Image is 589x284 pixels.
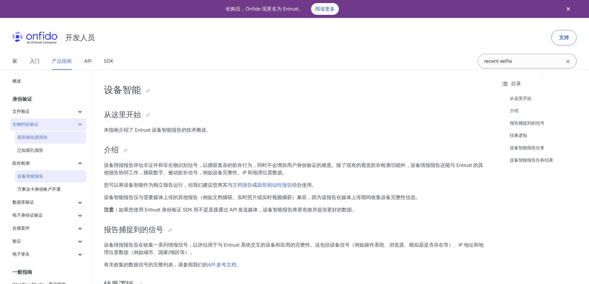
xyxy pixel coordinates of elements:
font: 您可以将设备智能作为独立报告运行，但我们建议您将其与 [104,182,233,188]
font: 本指南介绍了 Entrust 设备智能报告的技术概述。 [104,127,211,133]
font: 电子签名 [12,252,30,257]
a: 已知面孔报告 [15,144,86,157]
a: 结果逻辑 [510,132,584,139]
font: 设备情报报告旨在收集一系列情报信号，以评估用于与 Entrust 系统交互的设备和应用的完整性。这包括设备信号（例如操作系统、浏览器、模拟器是否存在等）、IP 地址和地理位置数据（例如城市、国家... [104,242,484,255]
a: 设备智能报告 [15,170,86,183]
a: 从这里开始 [510,95,584,102]
font: 介绍 [104,145,119,154]
font: SDK [104,58,113,64]
font: 合规套件 [12,226,30,231]
a: 面部相似度报告 [15,131,86,144]
font: 设备智能 [104,84,141,95]
a: 文档报告 [233,182,252,188]
img: Onfido 标志 [12,32,58,44]
font: 设备智能报告 [17,174,43,179]
a: 入门 [30,53,40,70]
a: 设备智能报告任务结果 [510,157,584,164]
font: 电子身份证验证 [12,213,43,218]
button: 数据库验证 [10,196,86,209]
font: 产品指南 [52,58,72,64]
font: 目录 [511,81,521,87]
font: 设备情报报告评估非证件和非生物识别信号，以捕获复杂的欺诈行为，同时不会增加用户身份验证的难度。除了现有的视觉欺诈检测功能外，设备情报报告还能与 Entrust 的其他报告协同工作，捕获数字、被动... [104,162,483,176]
font: 设备智能报告仅与需要媒体上传的其他报告（例如文档捕获、实时照片或实时视频捕获）兼容，因为该报告在媒体上传期间收集设备完整性信息。 [104,194,420,200]
a: 家 [12,53,17,70]
font: 如果您使用 Entrust 身份验证 SDK 而不是直接通过 API 发送媒体，设备智能报告将更有效并提供更好的数据。 [119,207,357,213]
font: 文件验证 [12,109,30,114]
font: 面部相似度报告 [17,135,48,140]
font: 生物特征验证 [12,122,38,127]
svg: 清除搜索字段按钮 [564,58,572,65]
svg: 关闭横幅 [565,5,572,13]
font: 数据库验证 [12,200,34,205]
font: 设备智能报告任务 [510,145,544,150]
button: 电子身份证验证 [10,209,86,222]
a: API 参考文档 [208,262,236,268]
font: 入门 [30,58,40,64]
font: 结果逻辑 [510,133,527,138]
font: 家 [12,58,17,64]
font: 。 [236,262,241,268]
button: 验证 [10,235,86,248]
font: 支持 [559,35,569,40]
a: API [84,53,92,70]
font: 报告捕捉到的信号 [104,225,163,234]
font: 欺诈检测 [12,161,30,166]
font: 收购后，Onfido 现更名为 Entrust。 [226,6,304,12]
a: 面部相似性报告 [257,182,292,188]
font: 开发人员 [65,33,95,42]
a: 万事达卡身份账户开通 [15,183,86,196]
font: 万事达卡身份账户开通 [17,187,61,192]
font: 从这里开始 [510,96,531,101]
input: Onfido 搜索输入字段 [478,54,577,69]
a: 设备智能报告任务 [510,144,584,152]
font: API [84,58,92,64]
font: 身份验证 [12,96,32,102]
font: 阅读更多 [315,6,335,12]
a: 介绍 [510,107,584,115]
button: 关闭横幅 [557,1,580,17]
font: 设备智能报告任务结果 [510,158,553,163]
font: 报告捕捉到的信号 [510,121,544,126]
font: 验证 [12,239,21,244]
font: 介绍 [510,108,519,113]
a: 支持 [551,30,577,45]
font: 结合使用。 [292,182,317,188]
button: 电子签名 [10,248,86,261]
button: 生物特征验证 [10,118,86,131]
a: 报告捕捉到的信号 [510,120,584,127]
a: 阅读更多 [311,3,339,15]
font: 已知面孔报告 [17,148,43,153]
button: 文件验证 [10,105,86,118]
font: 或 [252,182,257,188]
button: 合规套件 [10,222,86,235]
font: 注意： [104,207,119,213]
font: 有关收集的数据信号的完整列表，请参阅我们的 [104,262,208,268]
a: 概述 [10,75,86,87]
button: 欺诈检测 [10,157,86,170]
font: 一般指南 [12,269,32,275]
font: 从这里开始 [104,110,141,119]
a: SDK [104,53,113,70]
font: 概述 [12,78,21,84]
a: 产品指南 [52,53,72,70]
